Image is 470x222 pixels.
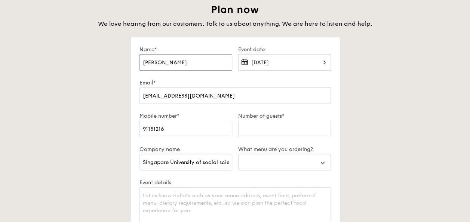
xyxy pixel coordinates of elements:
[238,146,331,152] label: What menu are you ordering?
[238,46,331,53] label: Event date
[98,20,372,27] span: We love hearing from our customers. Talk to us about anything. We are here to listen and help.
[139,46,232,53] label: Name*
[238,113,331,119] label: Number of guests*
[211,3,259,16] span: Plan now
[139,113,232,119] label: Mobile number*
[139,179,331,186] label: Event details
[139,80,331,86] label: Email*
[139,146,232,152] label: Company name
